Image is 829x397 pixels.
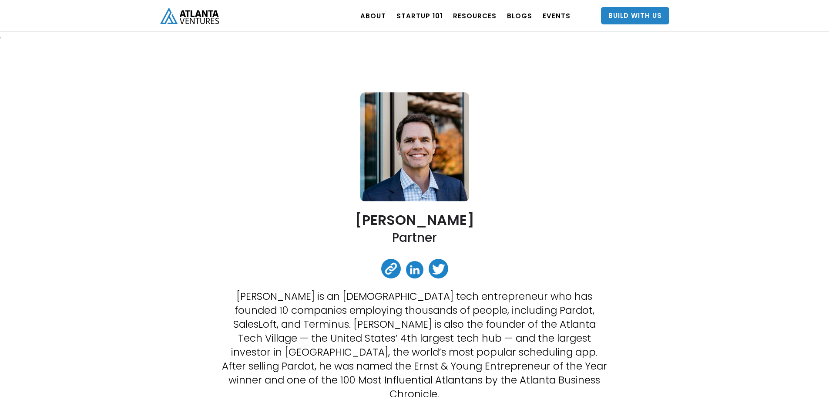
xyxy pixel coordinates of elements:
a: Startup 101 [396,3,443,28]
a: Build With Us [601,7,669,24]
h2: Partner [392,230,437,246]
a: EVENTS [543,3,571,28]
a: RESOURCES [453,3,497,28]
h2: [PERSON_NAME] [355,212,474,227]
a: BLOGS [507,3,532,28]
a: ABOUT [360,3,386,28]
